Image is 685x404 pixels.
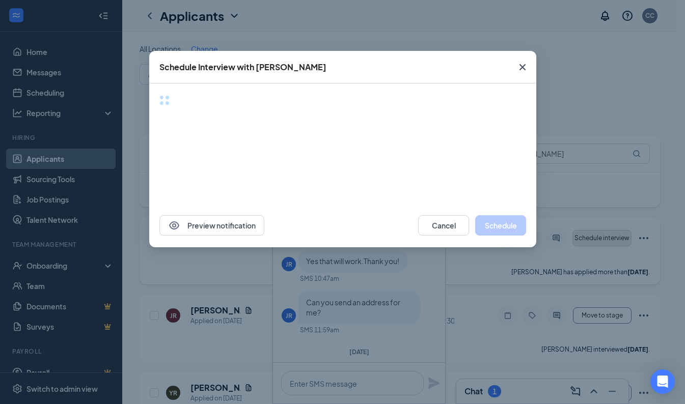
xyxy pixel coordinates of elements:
[418,215,469,236] button: Cancel
[159,62,326,73] div: Schedule Interview with [PERSON_NAME]
[650,369,675,394] div: Open Intercom Messenger
[509,51,536,83] button: Close
[159,215,264,236] button: EyePreview notification
[168,219,180,232] svg: Eye
[516,61,529,73] svg: Cross
[475,215,526,236] button: Schedule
